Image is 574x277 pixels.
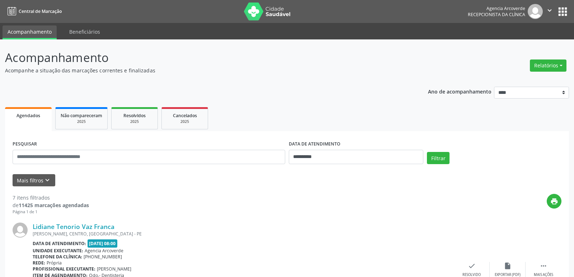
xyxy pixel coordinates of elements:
[13,223,28,238] img: img
[5,5,62,17] a: Central de Marcação
[530,59,566,72] button: Relatórios
[547,194,561,209] button: print
[97,266,131,272] span: [PERSON_NAME]
[33,231,454,237] div: [PERSON_NAME], CENTRO, [GEOGRAPHIC_DATA] - PE
[117,119,152,124] div: 2025
[556,5,569,18] button: apps
[47,260,62,266] span: Própria
[468,11,525,18] span: Recepcionista da clínica
[546,6,554,14] i: 
[13,209,89,215] div: Página 1 de 1
[33,240,86,247] b: Data de atendimento:
[13,174,55,187] button: Mais filtroskeyboard_arrow_down
[61,113,102,119] span: Não compareceram
[167,119,203,124] div: 2025
[428,87,491,96] p: Ano de acompanhamento
[33,266,95,272] b: Profissional executante:
[33,223,114,230] a: Lidiane Tenorio Vaz Franca
[504,262,512,270] i: insert_drive_file
[468,262,476,270] i: check
[13,194,89,201] div: 7 itens filtrados
[17,113,40,119] span: Agendados
[13,139,37,150] label: PESQUISAR
[550,197,558,205] i: print
[5,49,400,67] p: Acompanhamento
[19,202,89,209] strong: 11425 marcações agendadas
[33,248,83,254] b: Unidade executante:
[64,25,105,38] a: Beneficiários
[173,113,197,119] span: Cancelados
[84,254,122,260] span: [PHONE_NUMBER]
[61,119,102,124] div: 2025
[543,4,556,19] button: 
[5,67,400,74] p: Acompanhe a situação das marcações correntes e finalizadas
[33,260,45,266] b: Rede:
[289,139,340,150] label: DATA DE ATENDIMENTO
[13,201,89,209] div: de
[33,254,82,260] b: Telefone da clínica:
[468,5,525,11] div: Agencia Arcoverde
[123,113,146,119] span: Resolvidos
[85,248,123,254] span: Agencia Arcoverde
[540,262,547,270] i: 
[427,152,450,164] button: Filtrar
[3,25,57,39] a: Acompanhamento
[528,4,543,19] img: img
[19,8,62,14] span: Central de Marcação
[43,176,51,184] i: keyboard_arrow_down
[88,239,118,248] span: [DATE] 08:00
